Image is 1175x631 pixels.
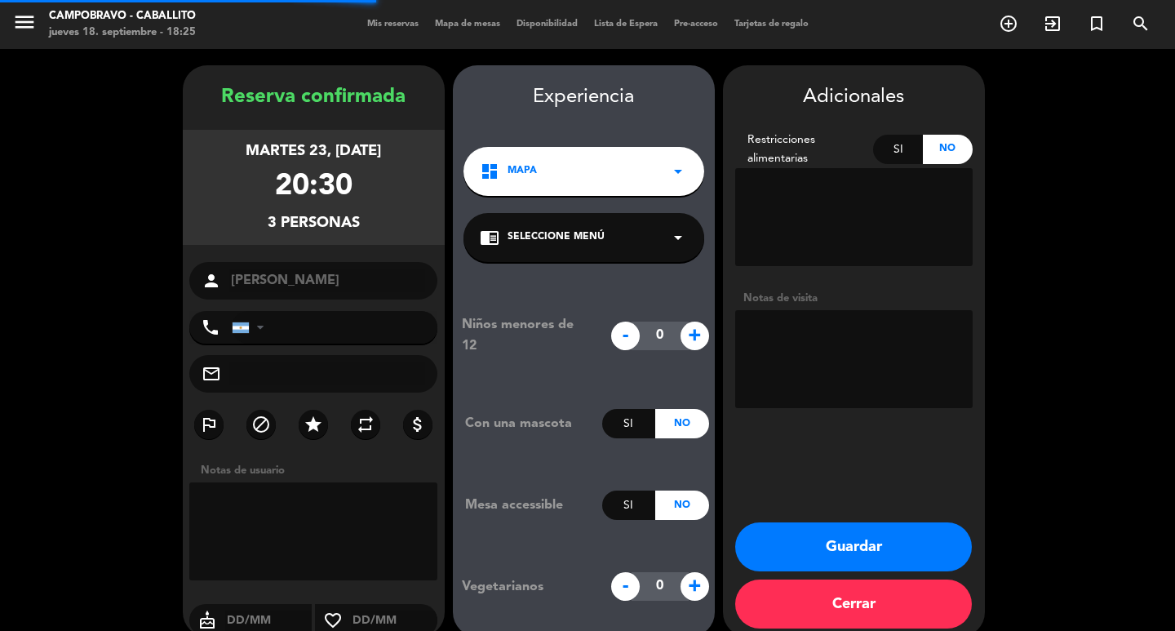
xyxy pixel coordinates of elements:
[202,271,221,291] i: person
[453,82,715,113] div: Experiencia
[735,580,972,629] button: Cerrar
[275,163,352,211] div: 20:30
[189,611,225,630] i: cake
[602,409,655,438] div: Si
[12,10,37,34] i: menu
[668,162,688,181] i: arrow_drop_down
[923,135,973,164] div: No
[735,522,972,571] button: Guardar
[873,135,923,164] div: Si
[611,572,640,601] span: -
[602,491,655,520] div: Si
[356,415,375,434] i: repeat
[508,163,537,180] span: MAPA
[681,322,709,350] span: +
[408,415,428,434] i: attach_money
[225,611,313,631] input: DD/MM
[450,576,602,598] div: Vegetarianos
[359,20,427,29] span: Mis reservas
[453,413,602,434] div: Con una mascota
[49,8,196,24] div: Campobravo - caballito
[199,415,219,434] i: outlined_flag
[655,409,708,438] div: No
[201,318,220,337] i: phone
[268,211,360,235] div: 3 personas
[183,82,445,113] div: Reserva confirmada
[450,314,602,357] div: Niños menores de 12
[735,290,973,307] div: Notas de visita
[480,162,499,181] i: dashboard
[251,415,271,434] i: block
[304,415,323,434] i: star
[999,14,1018,33] i: add_circle_outline
[1131,14,1151,33] i: search
[193,462,445,479] div: Notas de usuario
[233,312,270,343] div: Argentina: +54
[1043,14,1062,33] i: exit_to_app
[351,611,438,631] input: DD/MM
[655,491,708,520] div: No
[49,24,196,41] div: jueves 18. septiembre - 18:25
[586,20,666,29] span: Lista de Espera
[12,10,37,40] button: menu
[681,572,709,601] span: +
[246,140,381,163] div: martes 23, [DATE]
[735,82,973,113] div: Adicionales
[508,20,586,29] span: Disponibilidad
[611,322,640,350] span: -
[480,228,499,247] i: chrome_reader_mode
[315,611,351,630] i: favorite_border
[735,131,874,168] div: Restricciones alimentarias
[508,229,605,246] span: Seleccione Menú
[453,495,602,516] div: Mesa accessible
[668,228,688,247] i: arrow_drop_down
[202,364,221,384] i: mail_outline
[1087,14,1106,33] i: turned_in_not
[726,20,817,29] span: Tarjetas de regalo
[427,20,508,29] span: Mapa de mesas
[666,20,726,29] span: Pre-acceso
